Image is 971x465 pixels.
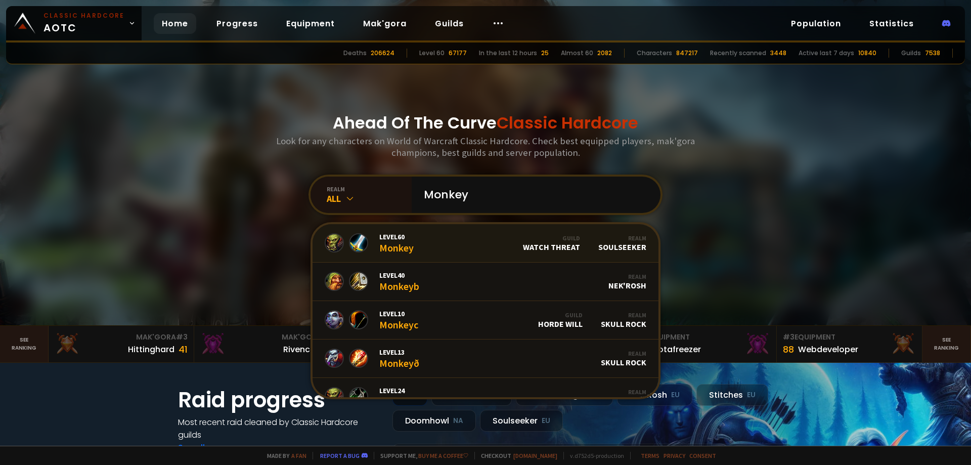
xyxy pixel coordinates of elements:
small: NA [453,416,463,426]
div: Mak'Gora [55,332,188,343]
span: Level 60 [379,232,414,241]
div: 7538 [925,49,940,58]
div: Notafreezer [652,343,701,356]
span: # 3 [783,332,795,342]
div: Deaths [343,49,367,58]
div: 41 [179,343,188,356]
a: Level24MonkeysRealmDefias Pillager [313,378,658,416]
div: Guild [538,311,583,319]
a: Mak'gora [355,13,415,34]
a: Home [154,13,196,34]
div: Monkey [379,232,414,254]
a: Level60MonkeyGuildWatch ThreatRealmSoulseeker [313,224,658,263]
div: 88 [783,343,794,356]
span: Support me, [374,452,468,459]
div: Hittinghard [128,343,174,356]
div: Horde Will [538,311,583,329]
div: Realm [601,350,646,357]
a: [DOMAIN_NAME] [513,452,557,459]
div: Skull Rock [601,350,646,367]
span: # 3 [176,332,188,342]
h1: Ahead Of The Curve [333,111,638,135]
h1: Raid progress [178,384,380,416]
div: Soulseeker [480,410,563,432]
div: realm [327,185,412,193]
a: Mak'Gora#2Rivench100 [194,326,340,362]
a: Report a bug [320,452,360,459]
div: 847217 [676,49,698,58]
small: EU [747,390,756,400]
a: Mak'Gora#3Hittinghard41 [49,326,194,362]
div: Skull Rock [601,311,646,329]
div: Monkeyð [379,348,419,369]
div: Realm [608,273,646,280]
a: Terms [641,452,659,459]
div: Monkeyb [379,271,419,292]
a: #3Equipment88Webdeveloper [777,326,922,362]
a: Progress [208,13,266,34]
div: Level 60 [419,49,445,58]
div: 2082 [597,49,612,58]
div: Recently scanned [710,49,766,58]
div: Doomhowl [392,410,476,432]
a: Level10MonkeycGuildHorde WillRealmSkull Rock [313,301,658,340]
span: Made by [261,452,306,459]
a: Statistics [861,13,922,34]
a: #2Equipment88Notafreezer [631,326,777,362]
div: Realm [598,234,646,242]
h4: Most recent raid cleaned by Classic Hardcore guilds [178,416,380,441]
div: Defias Pillager [584,388,646,406]
div: 25 [541,49,549,58]
div: All [327,193,412,204]
a: Buy me a coffee [418,452,468,459]
a: Consent [689,452,716,459]
div: In the last 12 hours [479,49,537,58]
div: 206624 [371,49,394,58]
div: 10840 [858,49,876,58]
div: Watch Threat [523,234,580,252]
span: Level 24 [379,386,418,395]
div: Mak'Gora [200,332,333,343]
div: Characters [637,49,672,58]
div: Stitches [696,384,768,406]
a: a fan [291,452,306,459]
a: Level13MonkeyðRealmSkull Rock [313,340,658,378]
span: AOTC [43,11,124,35]
span: Classic Hardcore [497,111,638,134]
div: 67177 [449,49,467,58]
a: Equipment [278,13,343,34]
a: Seeranking [922,326,971,362]
a: Guilds [427,13,472,34]
div: Active last 7 days [799,49,854,58]
div: Monkeyc [379,309,418,331]
div: Soulseeker [598,234,646,252]
a: See all progress [178,442,244,453]
div: Nek'Rosh [608,273,646,290]
a: Population [783,13,849,34]
a: Level40MonkeybRealmNek'Rosh [313,263,658,301]
div: Webdeveloper [798,343,858,356]
a: Classic HardcoreAOTC [6,6,142,40]
span: Level 40 [379,271,419,280]
div: Guilds [901,49,921,58]
div: Realm [584,388,646,396]
div: Nek'Rosh [617,384,692,406]
span: Level 10 [379,309,418,318]
div: Almost 60 [561,49,593,58]
input: Search a character... [418,177,648,213]
div: Realm [601,311,646,319]
small: EU [542,416,550,426]
div: Equipment [637,332,770,343]
span: Level 13 [379,348,419,357]
h3: Look for any characters on World of Warcraft Classic Hardcore. Check best equipped players, mak'g... [272,135,699,158]
span: v. d752d5 - production [563,452,624,459]
div: Rivench [283,343,315,356]
a: Privacy [664,452,685,459]
div: Guild [523,234,580,242]
span: Checkout [474,452,557,459]
div: Equipment [783,332,916,343]
div: 3448 [770,49,786,58]
div: Monkeys [379,386,418,408]
small: EU [671,390,680,400]
small: Classic Hardcore [43,11,124,20]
